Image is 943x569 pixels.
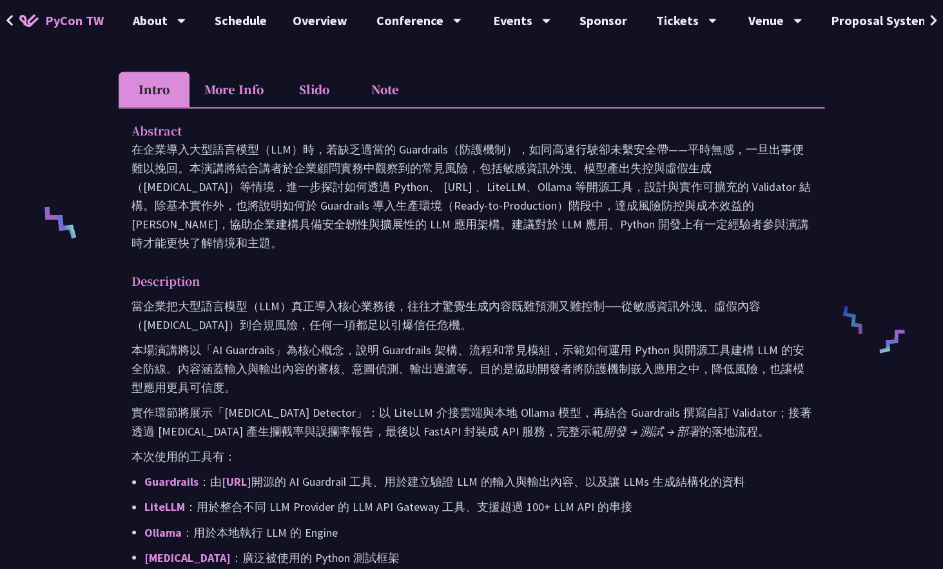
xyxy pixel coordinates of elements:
p: 在企業導入大型語言模型（LLM）時，若缺乏適當的 Guardrails（防護機制），如同高速行駛卻未繫安全帶——平時無感，一旦出事便難以挽回。本演講將結合講者於企業顧問實務中觀察到的常見風險，包... [131,140,812,252]
a: Guardrails [144,474,199,489]
p: 本場演講將以「AI Guardrails」為核心概念，說明 Guardrails 架構、流程和常見模組，示範如何運用 Python 與開源工具建構 LLM 的安全防線。內容涵蓋輸入與輸出內容的審... [131,341,812,397]
img: Home icon of PyCon TW 2025 [19,14,39,27]
p: 本次使用的工具有： [131,447,812,466]
p: Abstract [131,121,786,140]
li: Slido [278,72,349,107]
a: PyCon TW [6,5,117,37]
p: ：由 開源的 AI Guardrail 工具、用於建立驗證 LLM 的輸入與輸出內容、以及讓 LLMs 生成結構化的資料 [144,472,812,491]
p: Description [131,272,786,290]
a: [URL] [222,474,251,489]
p: 當企業把大型語言模型（LLM）真正導入核心業務後，往往才驚覺生成內容既難預測又難控制──從敏感資訊外洩、虛假內容（[MEDICAL_DATA]）到合規風險，任何一項都足以引爆信任危機。 [131,297,812,334]
li: Intro [119,72,190,107]
li: Note [349,72,420,107]
p: ：廣泛被使用的 Python 測試框架 [144,548,812,566]
p: 實作環節將展示「[MEDICAL_DATA] Detector」：以 LiteLLM 介接雲端與本地 Ollama 模型，再結合 Guardrails 撰寫自訂 Validator；接著透過 [... [131,403,812,441]
a: LiteLLM [144,499,185,514]
p: ：用於本地執行 LLM 的 Engine [144,523,812,541]
em: 開發 → 測試 → 部署 [603,424,700,439]
a: Ollama [144,524,182,539]
a: [MEDICAL_DATA] [144,550,231,564]
li: More Info [190,72,278,107]
p: ：用於整合不同 LLM Provider 的 LLM API Gateway 工具、支援超過 100+ LLM API 的串接 [144,497,812,516]
span: PyCon TW [45,11,104,30]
